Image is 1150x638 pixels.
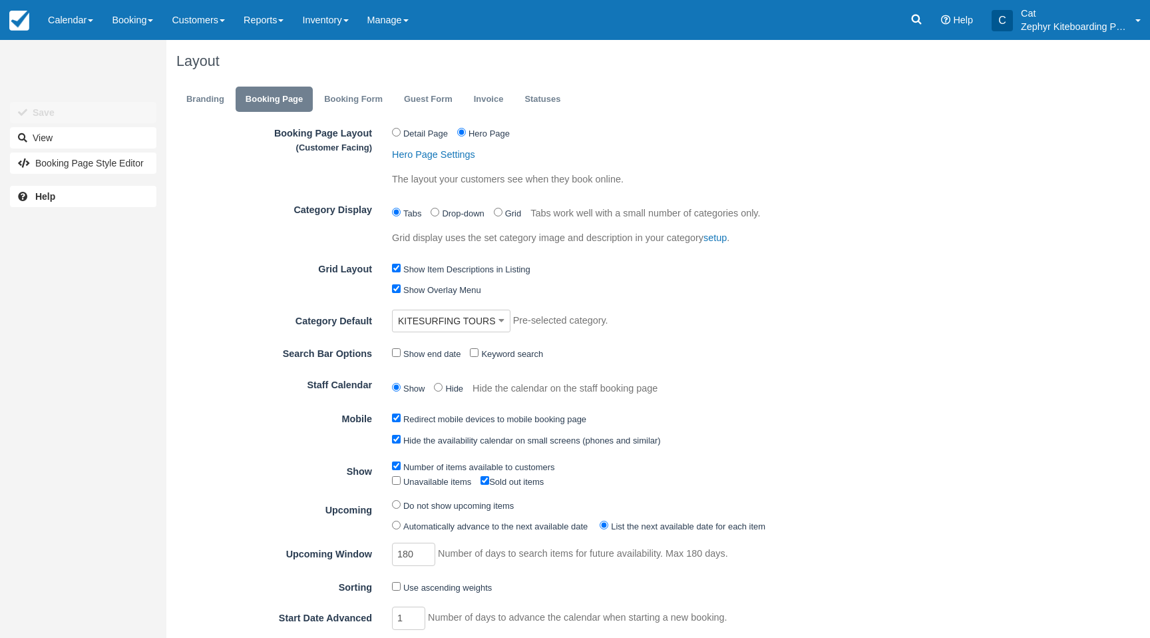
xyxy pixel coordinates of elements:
[398,314,496,328] span: KITESURFING TOURS
[403,414,586,424] label: Redirect mobile devices to mobile booking page
[10,102,156,123] button: Save
[403,436,661,446] label: Hide the availability calendar on small screens (phones and similar)
[10,186,156,207] a: Help
[166,198,382,217] label: Category Display
[10,127,156,149] a: View
[166,460,382,479] label: Show
[314,87,393,113] a: Booking Form
[166,607,382,625] label: Start Date Advanced
[514,87,570,113] a: Statuses
[403,521,588,531] label: Automatically advance to the next available date
[403,285,481,295] label: Show Overlay Menu
[394,87,463,113] a: Guest Form
[166,342,382,361] label: Search Bar Options
[403,208,421,218] label: Tabs
[438,547,728,561] p: Number of days to search items for future availability. Max 180 days.
[403,501,514,511] label: Do not show upcoming items
[513,314,608,328] p: Pre-selected category.
[392,169,624,190] p: The layout your customers see when they book online.
[530,203,760,224] p: Tabs work well with a small number of categories only.
[176,87,234,113] a: Branding
[33,107,55,118] b: Save
[480,476,489,485] input: Sold out items
[166,258,382,276] label: Grid Layout
[392,310,510,332] button: KITESURFING TOURS
[480,477,544,487] label: Sold out items
[505,208,521,218] label: Grid
[1021,20,1127,33] p: Zephyr Kiteboarding Pty Ltd
[166,499,382,517] label: Upcoming
[296,143,372,153] small: (Customer Facing)
[473,378,658,400] p: Hide the calendar on the staff booking page
[9,11,29,31] img: checkfront-main-nav-mini-logo.png
[445,384,463,394] label: Hide
[166,310,382,328] label: Category Default
[166,374,382,392] label: Staff Calendar
[35,191,55,202] b: Help
[481,349,543,359] label: Keyword search
[941,15,950,25] i: Help
[166,576,382,595] label: Sorting
[992,10,1013,31] div: C
[236,87,313,113] a: Booking Page
[953,15,973,25] span: Help
[176,53,1019,69] h1: Layout
[403,462,555,472] label: Number of items available to customers
[403,384,425,394] label: Show
[611,521,765,531] label: List the next available date for each item
[469,129,510,139] label: Hero Page
[1021,7,1127,20] p: Cat
[403,264,530,274] label: Show Item Descriptions in Listing
[403,583,492,593] label: Use ascending weights
[403,477,471,487] label: Unavailable items
[10,153,156,174] a: Booking Page Style Editor
[442,208,484,218] label: Drop-down
[464,87,514,113] a: Invoice
[166,543,382,561] label: Upcoming Window
[403,349,461,359] label: Show end date
[392,149,475,160] a: Hero Page Settings
[166,122,382,154] label: Booking Page Layout
[403,129,448,139] label: Detail Page
[392,228,729,249] p: Grid display uses the set category image and description in your category .
[428,611,727,625] p: Number of days to advance the calendar when starting a new booking.
[166,408,382,426] label: Mobile
[703,232,727,243] a: setup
